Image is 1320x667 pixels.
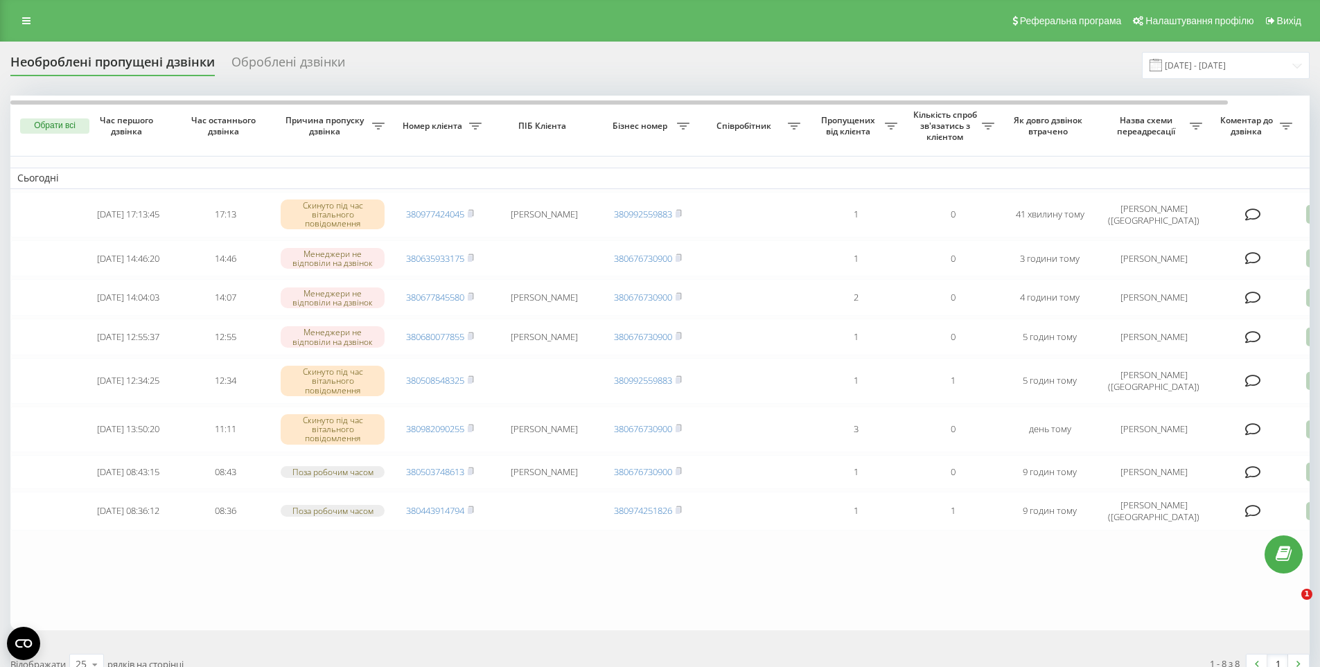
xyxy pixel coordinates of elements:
[177,319,274,355] td: 12:55
[10,55,215,76] div: Необроблені пропущені дзвінки
[489,407,599,452] td: [PERSON_NAME]
[281,466,385,478] div: Поза робочим часом
[814,115,885,136] span: Пропущених від клієнта
[1098,319,1209,355] td: [PERSON_NAME]
[80,240,177,277] td: [DATE] 14:46:20
[1001,407,1098,452] td: день тому
[904,407,1001,452] td: 0
[1001,492,1098,531] td: 9 годин тому
[1098,455,1209,489] td: [PERSON_NAME]
[904,319,1001,355] td: 0
[606,121,677,132] span: Бізнес номер
[231,55,345,76] div: Оброблені дзвінки
[807,279,904,316] td: 2
[904,240,1001,277] td: 0
[1001,319,1098,355] td: 5 годин тому
[807,492,904,531] td: 1
[489,192,599,238] td: [PERSON_NAME]
[904,492,1001,531] td: 1
[281,115,372,136] span: Причина пропуску дзвінка
[281,287,385,308] div: Менеджери не відповіли на дзвінок
[614,291,672,303] a: 380676730900
[614,465,672,478] a: 380676730900
[281,366,385,396] div: Скинуто під час вітального повідомлення
[281,199,385,230] div: Скинуто під час вітального повідомлення
[1098,407,1209,452] td: [PERSON_NAME]
[807,455,904,489] td: 1
[1001,358,1098,404] td: 5 годин тому
[1001,240,1098,277] td: 3 години тому
[177,455,274,489] td: 08:43
[80,192,177,238] td: [DATE] 17:13:45
[177,192,274,238] td: 17:13
[20,118,89,134] button: Обрати всі
[614,423,672,435] a: 380676730900
[1145,15,1253,26] span: Налаштування профілю
[1098,492,1209,531] td: [PERSON_NAME] ([GEOGRAPHIC_DATA])
[188,115,263,136] span: Час останнього дзвінка
[406,465,464,478] a: 380503748613
[80,279,177,316] td: [DATE] 14:04:03
[281,414,385,445] div: Скинуто під час вітального повідомлення
[177,279,274,316] td: 14:07
[80,319,177,355] td: [DATE] 12:55:37
[1001,192,1098,238] td: 41 хвилину тому
[703,121,788,132] span: Співробітник
[80,407,177,452] td: [DATE] 13:50:20
[614,330,672,343] a: 380676730900
[807,240,904,277] td: 1
[80,492,177,531] td: [DATE] 08:36:12
[1001,279,1098,316] td: 4 години тому
[904,358,1001,404] td: 1
[7,627,40,660] button: Open CMP widget
[1301,589,1312,600] span: 1
[398,121,469,132] span: Номер клієнта
[80,455,177,489] td: [DATE] 08:43:15
[1020,15,1122,26] span: Реферальна програма
[281,248,385,269] div: Менеджери не відповіли на дзвінок
[177,407,274,452] td: 11:11
[489,319,599,355] td: [PERSON_NAME]
[911,109,982,142] span: Кількість спроб зв'язатись з клієнтом
[406,374,464,386] a: 380508548325
[80,358,177,404] td: [DATE] 12:34:25
[489,279,599,316] td: [PERSON_NAME]
[177,492,274,531] td: 08:36
[1216,115,1280,136] span: Коментар до дзвінка
[406,252,464,265] a: 380635933175
[1098,358,1209,404] td: [PERSON_NAME] ([GEOGRAPHIC_DATA])
[1277,15,1301,26] span: Вихід
[281,326,385,347] div: Менеджери не відповіли на дзвінок
[406,330,464,343] a: 380680077855
[807,407,904,452] td: 3
[1273,589,1306,622] iframe: Intercom live chat
[614,252,672,265] a: 380676730900
[614,504,672,517] a: 380974251826
[807,319,904,355] td: 1
[500,121,588,132] span: ПІБ Клієнта
[406,504,464,517] a: 380443914794
[489,455,599,489] td: [PERSON_NAME]
[281,505,385,517] div: Поза робочим часом
[904,455,1001,489] td: 0
[904,192,1001,238] td: 0
[1098,279,1209,316] td: [PERSON_NAME]
[614,374,672,386] a: 380992559883
[1098,240,1209,277] td: [PERSON_NAME]
[1098,192,1209,238] td: [PERSON_NAME] ([GEOGRAPHIC_DATA])
[177,358,274,404] td: 12:34
[807,358,904,404] td: 1
[1001,455,1098,489] td: 9 годин тому
[904,279,1001,316] td: 0
[614,208,672,220] a: 380992559883
[406,208,464,220] a: 380977424045
[1105,115,1190,136] span: Назва схеми переадресації
[1012,115,1087,136] span: Як довго дзвінок втрачено
[406,291,464,303] a: 380677845580
[406,423,464,435] a: 380982090255
[177,240,274,277] td: 14:46
[807,192,904,238] td: 1
[91,115,166,136] span: Час першого дзвінка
